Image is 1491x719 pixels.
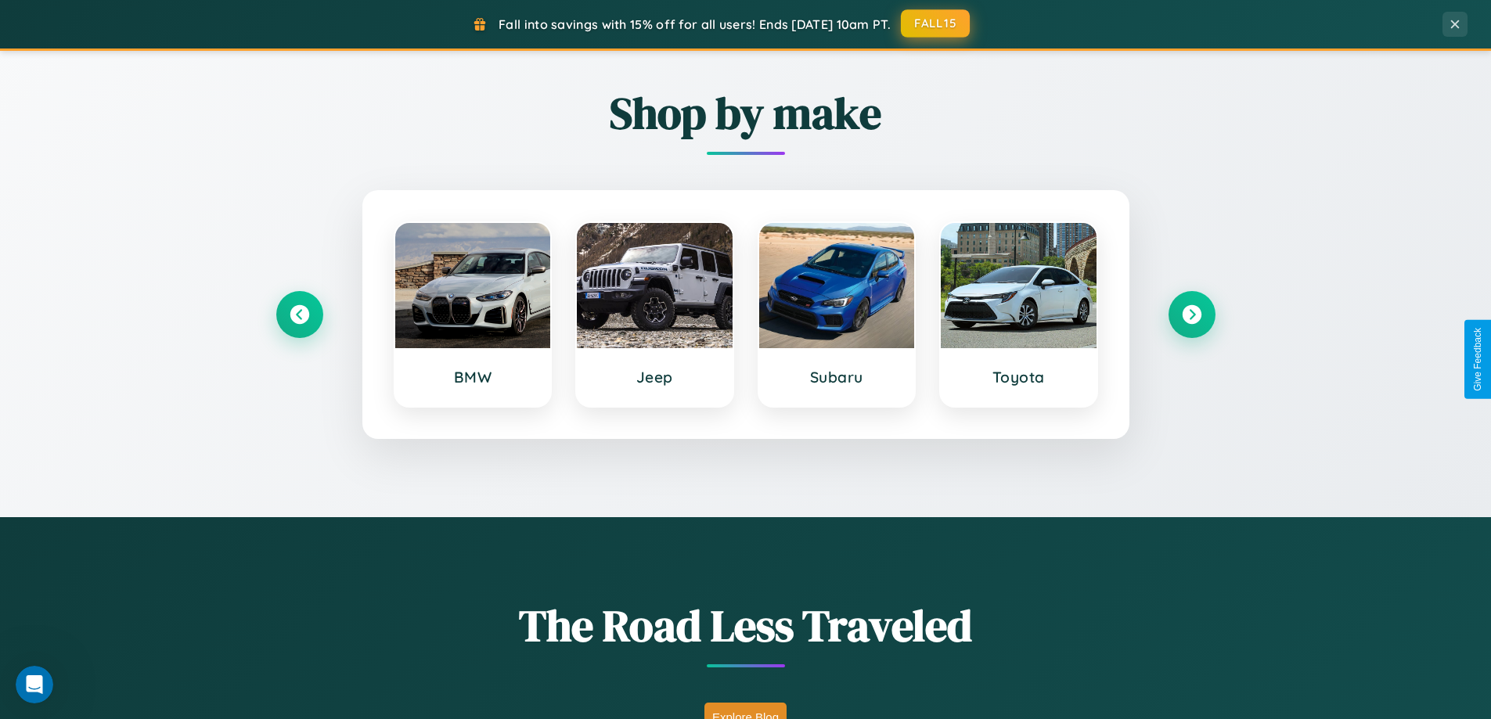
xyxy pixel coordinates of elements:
[276,83,1215,143] h2: Shop by make
[901,9,970,38] button: FALL15
[499,16,891,32] span: Fall into savings with 15% off for all users! Ends [DATE] 10am PT.
[16,666,53,703] iframe: Intercom live chat
[276,595,1215,656] h1: The Road Less Traveled
[775,368,899,386] h3: Subaru
[956,368,1081,386] h3: Toyota
[1472,328,1483,391] div: Give Feedback
[411,368,535,386] h3: BMW
[592,368,717,386] h3: Jeep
